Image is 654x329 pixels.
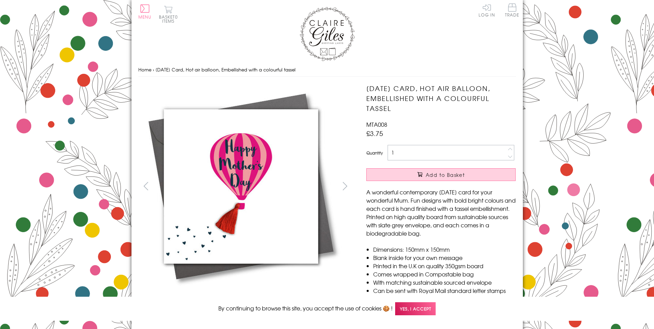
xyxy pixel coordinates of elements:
[138,66,151,73] a: Home
[395,302,436,316] span: Yes, I accept
[138,4,152,19] button: Menu
[366,168,516,181] button: Add to Basket
[373,278,516,286] li: With matching sustainable sourced envelope
[337,178,353,194] button: next
[505,3,519,18] a: Trade
[138,14,152,20] span: Menu
[153,66,154,73] span: ›
[373,270,516,278] li: Comes wrapped in Compostable bag
[366,150,383,156] label: Quantity
[156,66,296,73] span: [DATE] Card, Hot air balloon, Embellished with a colourful tassel
[373,262,516,270] li: Printed in the U.K on quality 350gsm board
[159,5,178,23] button: Basket0 items
[479,3,495,17] a: Log In
[366,128,383,138] span: £3.75
[138,178,154,194] button: prev
[366,83,516,113] h1: [DATE] Card, Hot air balloon, Embellished with a colourful tassel
[353,83,559,290] img: Mother's Day Card, Hot air balloon, Embellished with a colourful tassel
[373,253,516,262] li: Blank inside for your own message
[300,7,355,61] img: Claire Giles Greetings Cards
[373,286,516,295] li: Can be sent with Royal Mail standard letter stamps
[162,14,178,24] span: 0 items
[366,188,516,237] p: A wonderful contemporary [DATE] card for your wonderful Mum. Fun designs with bold bright colours...
[373,245,516,253] li: Dimensions: 150mm x 150mm
[138,63,516,77] nav: breadcrumbs
[426,171,465,178] span: Add to Basket
[138,83,344,290] img: Mother's Day Card, Hot air balloon, Embellished with a colourful tassel
[505,3,519,17] span: Trade
[366,120,387,128] span: MTA008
